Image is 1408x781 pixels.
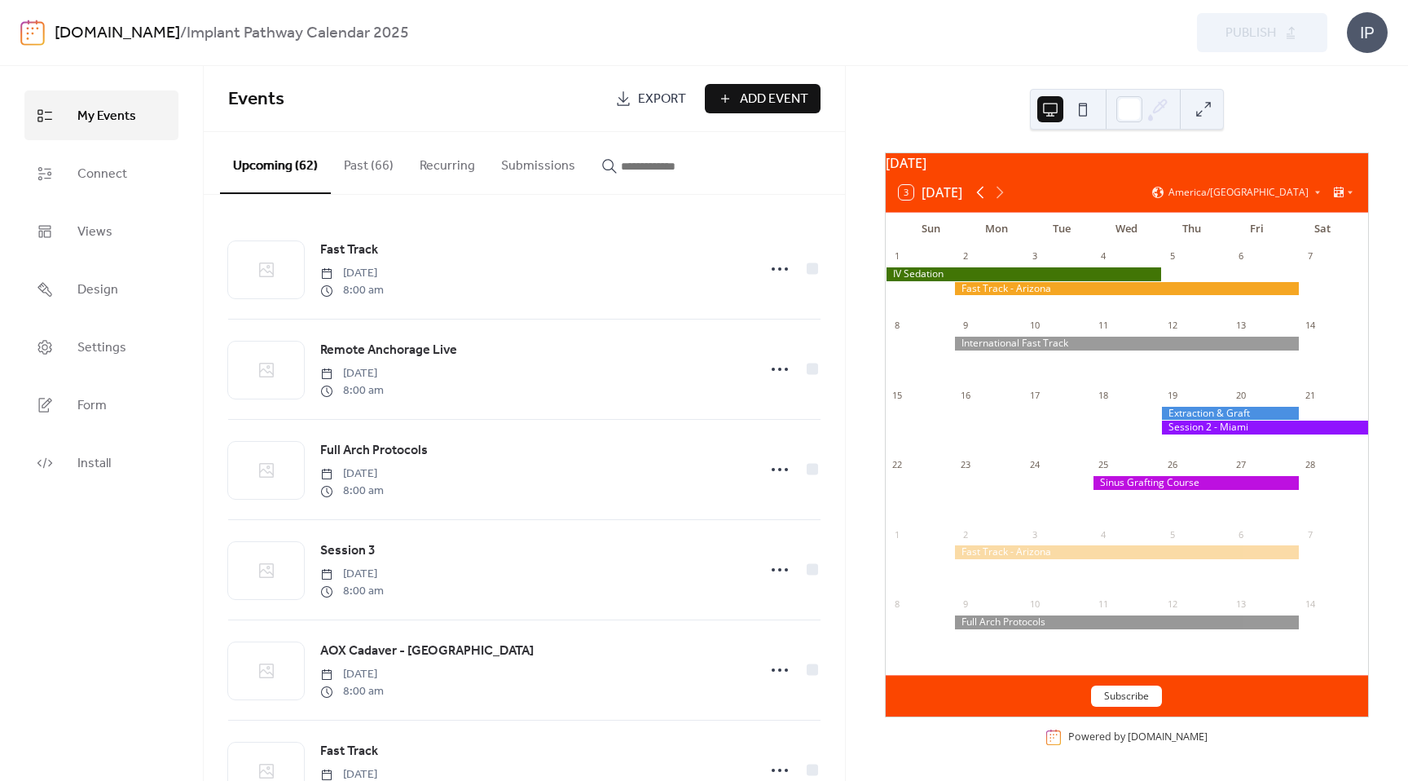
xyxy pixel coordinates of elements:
[1304,459,1316,471] div: 28
[24,148,178,198] a: Connect
[1168,188,1309,197] span: America/[GEOGRAPHIC_DATA]
[331,132,407,192] button: Past (66)
[891,389,903,401] div: 15
[1091,686,1162,707] button: Subscribe
[77,104,136,129] span: My Events
[705,84,821,113] button: Add Event
[959,459,971,471] div: 23
[320,341,457,360] span: Remote Anchorage Live
[228,82,284,117] span: Events
[1161,421,1368,435] div: Session 2 - Miami
[1094,213,1159,245] div: Wed
[1347,12,1388,53] div: IP
[959,320,971,332] div: 9
[1028,459,1041,471] div: 24
[24,90,178,140] a: My Events
[891,459,903,471] div: 22
[1166,250,1178,263] div: 5
[320,541,376,562] a: Session 3
[1304,320,1316,332] div: 14
[320,641,534,662] a: AOX Cadaver - [GEOGRAPHIC_DATA]
[1235,250,1247,263] div: 6
[1098,320,1110,332] div: 11
[893,181,968,204] button: 3[DATE]
[320,240,378,261] a: Fast Track
[899,213,964,245] div: Sun
[1304,389,1316,401] div: 21
[740,90,808,109] span: Add Event
[320,566,384,583] span: [DATE]
[1235,528,1247,541] div: 6
[638,90,686,109] span: Export
[320,741,378,762] a: Fast Track
[1290,213,1355,245] div: Sat
[1166,528,1178,541] div: 5
[1098,250,1110,263] div: 4
[1304,250,1316,263] div: 7
[320,441,428,461] span: Full Arch Protocols
[1093,476,1300,490] div: Sinus Grafting Course
[954,282,1299,296] div: Fast Track - Arizona
[959,389,971,401] div: 16
[320,666,384,683] span: [DATE]
[886,267,1161,281] div: IV Sedation
[891,320,903,332] div: 8
[77,161,127,187] span: Connect
[320,683,384,700] span: 8:00 am
[954,616,1299,629] div: Full Arch Protocols
[1225,213,1290,245] div: Fri
[1068,730,1208,744] div: Powered by
[77,393,107,418] span: Form
[187,18,409,49] b: Implant Pathway Calendar 2025
[1235,598,1247,610] div: 13
[24,438,178,488] a: Install
[320,440,428,461] a: Full Arch Protocols
[954,337,1299,351] div: International Fast Track
[1166,389,1178,401] div: 19
[959,598,971,610] div: 9
[320,382,384,399] span: 8:00 am
[1028,250,1041,263] div: 3
[1166,598,1178,610] div: 12
[959,250,971,263] div: 2
[1161,407,1299,421] div: Extraction & Graft
[1128,730,1208,744] a: [DOMAIN_NAME]
[959,528,971,541] div: 2
[77,335,126,360] span: Settings
[24,380,178,430] a: Form
[964,213,1029,245] div: Mon
[24,264,178,314] a: Design
[1235,459,1247,471] div: 27
[1235,320,1247,332] div: 13
[1304,528,1316,541] div: 7
[407,132,488,192] button: Recurring
[320,466,384,483] span: [DATE]
[1098,528,1110,541] div: 4
[1028,528,1041,541] div: 3
[77,451,111,476] span: Install
[1304,598,1316,610] div: 14
[1098,598,1110,610] div: 11
[954,545,1299,559] div: Fast Track - Arizona
[320,583,384,600] span: 8:00 am
[320,742,378,761] span: Fast Track
[891,598,903,610] div: 8
[24,322,178,372] a: Settings
[1028,320,1041,332] div: 10
[1159,213,1225,245] div: Thu
[1028,389,1041,401] div: 17
[20,20,45,46] img: logo
[55,18,180,49] a: [DOMAIN_NAME]
[320,483,384,500] span: 8:00 am
[320,265,384,282] span: [DATE]
[1098,459,1110,471] div: 25
[603,84,698,113] a: Export
[886,153,1368,173] div: [DATE]
[488,132,588,192] button: Submissions
[1166,459,1178,471] div: 26
[1098,389,1110,401] div: 18
[180,18,187,49] b: /
[24,206,178,256] a: Views
[320,240,378,260] span: Fast Track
